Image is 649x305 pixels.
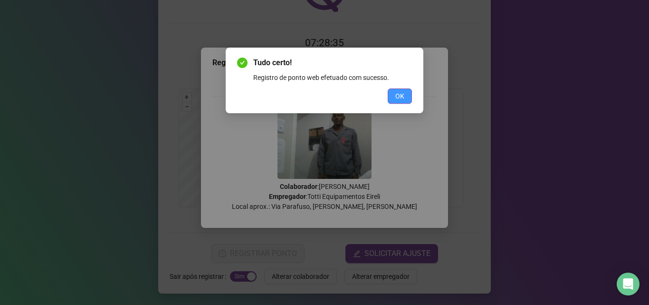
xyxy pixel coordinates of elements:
span: Tudo certo! [253,57,412,69]
div: Registro de ponto web efetuado com sucesso. [253,72,412,83]
div: Open Intercom Messenger [617,273,639,295]
span: check-circle [237,58,248,68]
span: OK [395,91,404,101]
button: OK [388,89,412,104]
